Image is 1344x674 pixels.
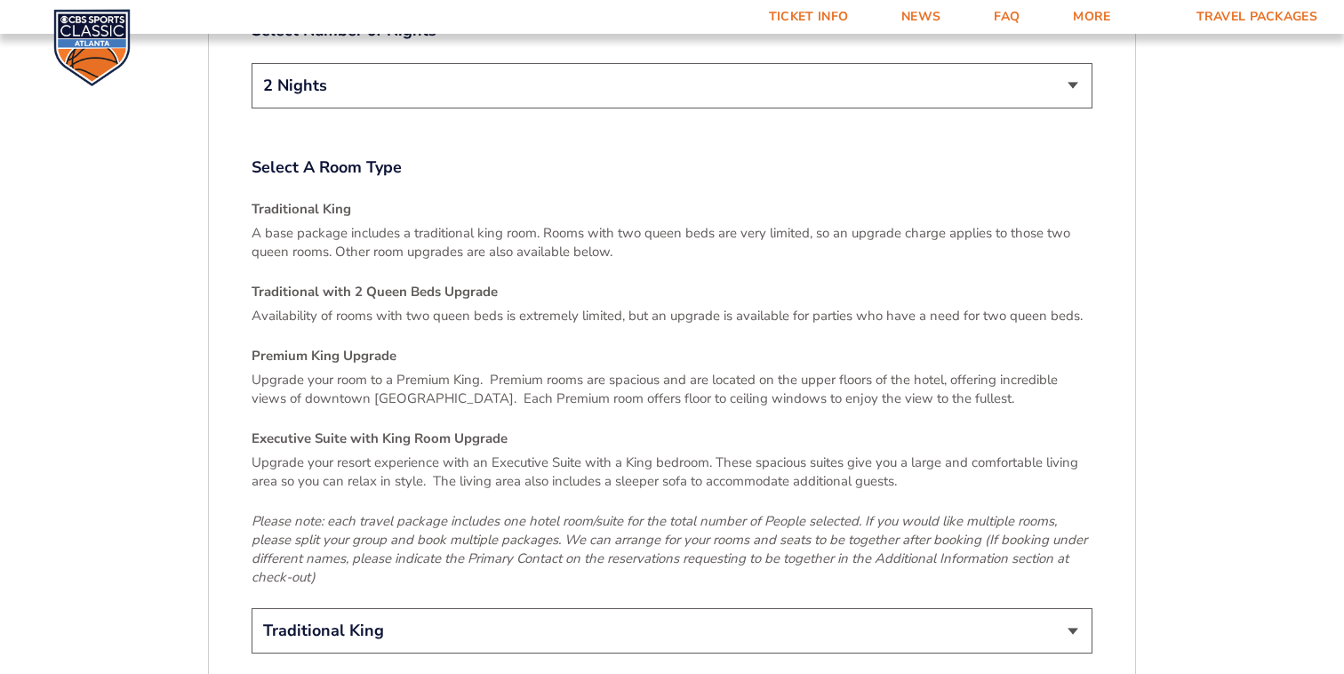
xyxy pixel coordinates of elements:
h4: Traditional with 2 Queen Beds Upgrade [252,283,1092,301]
p: Upgrade your resort experience with an Executive Suite with a King bedroom. These spacious suites... [252,453,1092,491]
p: Upgrade your room to a Premium King. Premium rooms are spacious and are located on the upper floo... [252,371,1092,408]
h4: Executive Suite with King Room Upgrade [252,429,1092,448]
p: A base package includes a traditional king room. Rooms with two queen beds are very limited, so a... [252,224,1092,261]
img: CBS Sports Classic [53,9,131,86]
label: Select A Room Type [252,156,1092,179]
p: Availability of rooms with two queen beds is extremely limited, but an upgrade is available for p... [252,307,1092,325]
h4: Traditional King [252,200,1092,219]
em: Please note: each travel package includes one hotel room/suite for the total number of People sel... [252,512,1087,586]
h4: Premium King Upgrade [252,347,1092,365]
